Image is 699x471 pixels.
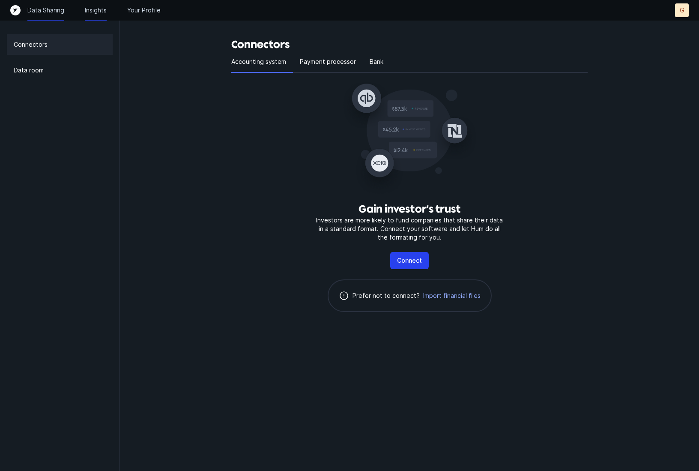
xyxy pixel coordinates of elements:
[27,6,64,15] a: Data Sharing
[14,65,44,75] p: Data room
[231,57,286,67] p: Accounting system
[352,291,420,301] p: Prefer not to connect?
[314,216,505,242] p: Investors are more likely to fund companies that share their data in a standard format. Connect y...
[423,291,481,300] span: Import financial files
[397,255,422,266] p: Connect
[127,6,161,15] a: Your Profile
[358,202,460,216] h3: Gain investor's trust
[675,3,689,17] button: G
[390,252,429,269] button: Connect
[85,6,107,15] a: Insights
[14,39,48,50] p: Connectors
[231,38,588,51] h3: Connectors
[300,57,356,67] p: Payment processor
[341,80,478,195] img: Gain investor's trust
[7,34,113,55] a: Connectors
[370,57,383,67] p: Bank
[7,60,113,81] a: Data room
[680,6,684,15] p: G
